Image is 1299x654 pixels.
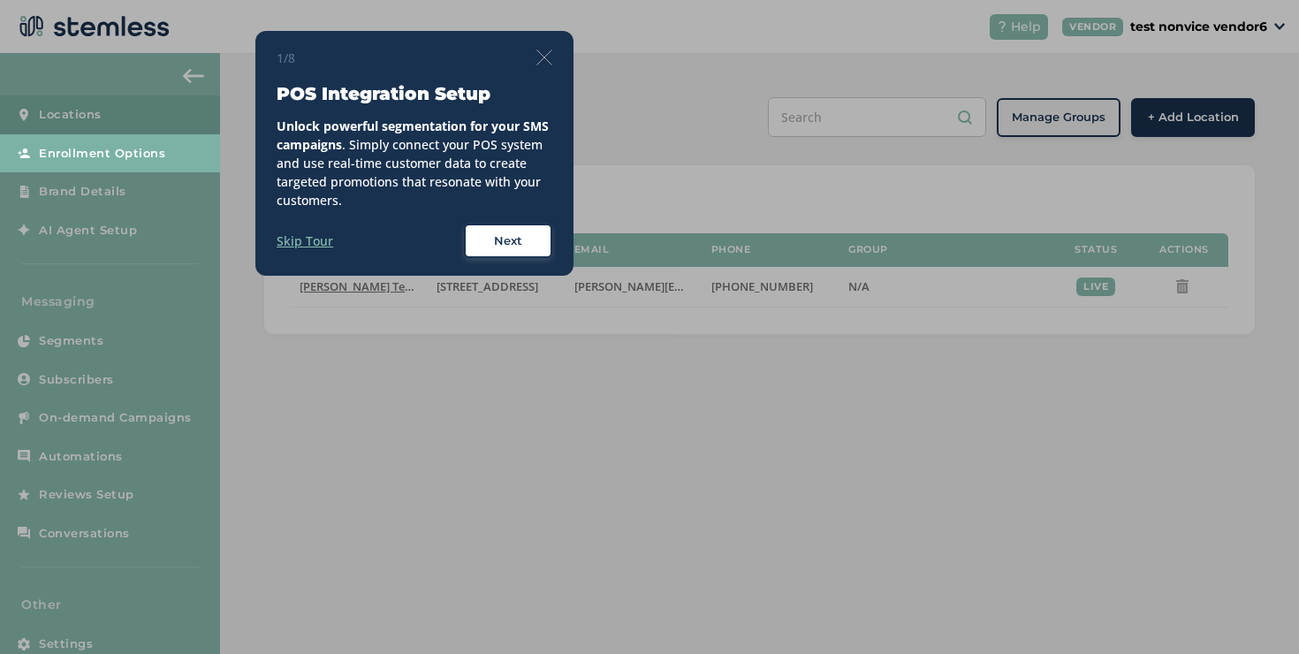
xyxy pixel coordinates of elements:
span: Enrollment Options [39,145,165,163]
strong: Unlock powerful segmentation for your SMS campaigns [277,118,549,153]
label: Skip Tour [277,232,333,250]
h3: POS Integration Setup [277,81,552,106]
span: Next [494,232,522,250]
iframe: Chat Widget [1211,569,1299,654]
div: . Simply connect your POS system and use real-time customer data to create targeted promotions th... [277,117,552,209]
img: icon-close-thin-accent-606ae9a3.svg [536,49,552,65]
button: Next [464,224,552,259]
span: 1/8 [277,49,295,67]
